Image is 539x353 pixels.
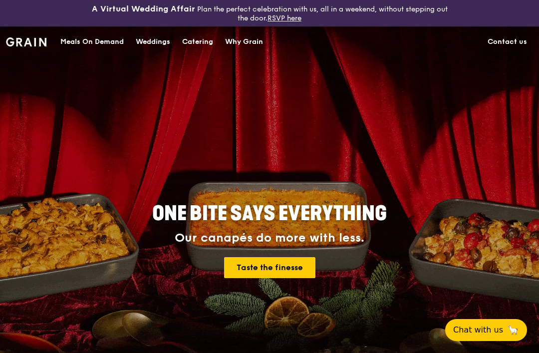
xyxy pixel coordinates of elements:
[445,319,527,341] button: Chat with us🦙
[507,324,519,336] span: 🦙
[225,27,263,57] div: Why Grain
[268,14,301,22] a: RSVP here
[224,257,315,278] a: Taste the finesse
[136,27,170,57] div: Weddings
[453,324,503,336] span: Chat with us
[92,4,195,14] h3: A Virtual Wedding Affair
[6,26,46,56] a: GrainGrain
[6,37,46,46] img: Grain
[90,4,449,22] div: Plan the perfect celebration with us, all in a weekend, without stepping out the door.
[176,27,219,57] a: Catering
[130,27,176,57] a: Weddings
[219,27,269,57] a: Why Grain
[482,27,533,57] a: Contact us
[60,27,124,57] div: Meals On Demand
[182,27,213,57] div: Catering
